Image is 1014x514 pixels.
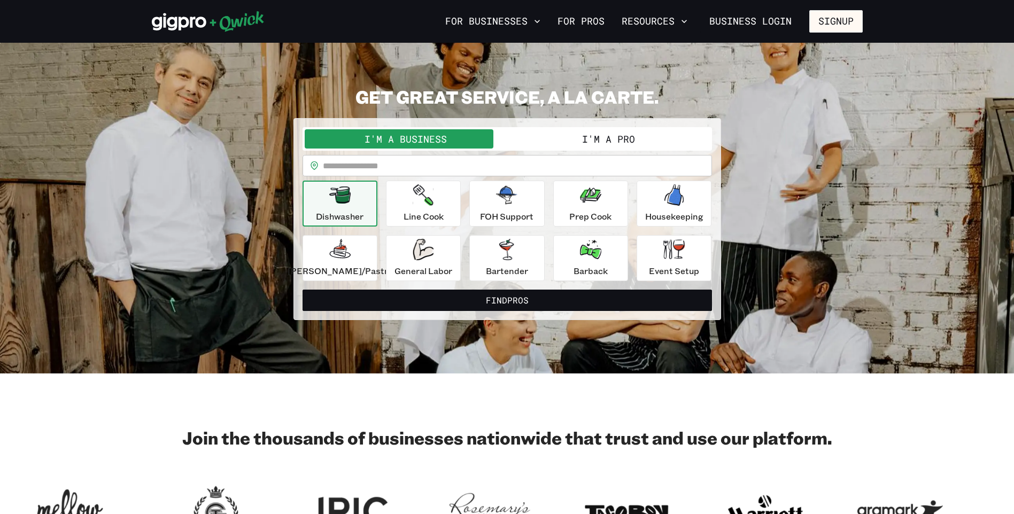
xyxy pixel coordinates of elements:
p: Bartender [486,264,528,277]
a: Business Login [700,10,801,33]
button: FOH Support [469,181,544,227]
button: [PERSON_NAME]/Pastry [303,235,377,281]
button: I'm a Pro [507,129,710,149]
button: Dishwasher [303,181,377,227]
button: Signup [809,10,863,33]
button: FindPros [303,290,712,311]
h2: GET GREAT SERVICE, A LA CARTE. [293,86,721,107]
button: Line Cook [386,181,461,227]
button: General Labor [386,235,461,281]
button: I'm a Business [305,129,507,149]
p: Housekeeping [645,210,703,223]
button: Housekeeping [637,181,711,227]
button: Resources [617,12,692,30]
h2: Join the thousands of businesses nationwide that trust and use our platform. [152,427,863,448]
button: For Businesses [441,12,545,30]
button: Event Setup [637,235,711,281]
p: Dishwasher [316,210,363,223]
p: [PERSON_NAME]/Pastry [288,264,392,277]
button: Barback [553,235,628,281]
button: Bartender [469,235,544,281]
a: For Pros [553,12,609,30]
p: Line Cook [404,210,444,223]
p: Prep Cook [569,210,612,223]
p: Barback [574,264,608,277]
p: Event Setup [649,264,699,277]
button: Prep Cook [553,181,628,227]
p: FOH Support [480,210,533,223]
p: General Labor [394,264,452,277]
